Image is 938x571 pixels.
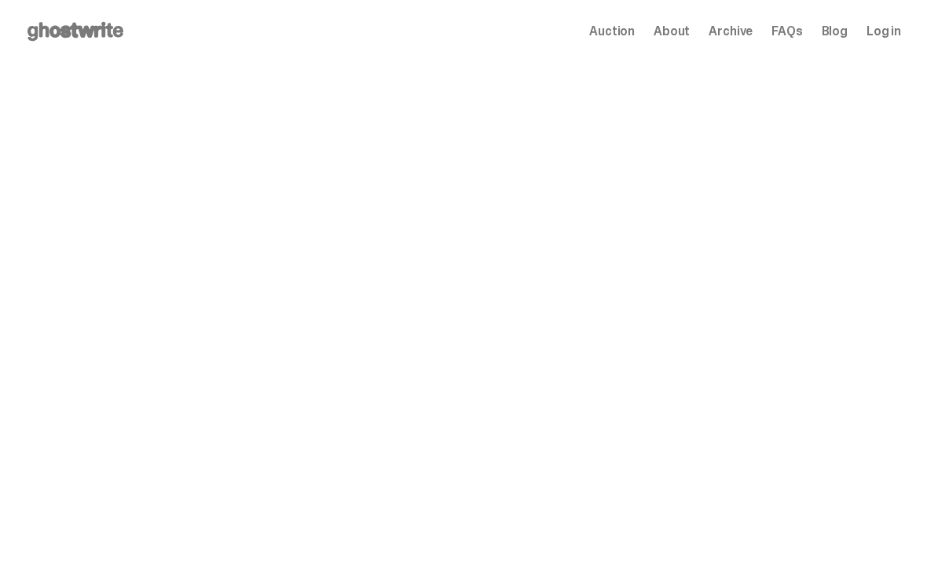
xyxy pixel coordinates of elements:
[771,25,802,38] a: FAQs
[589,25,635,38] a: Auction
[822,25,848,38] a: Blog
[867,25,901,38] a: Log in
[654,25,690,38] a: About
[709,25,753,38] a: Archive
